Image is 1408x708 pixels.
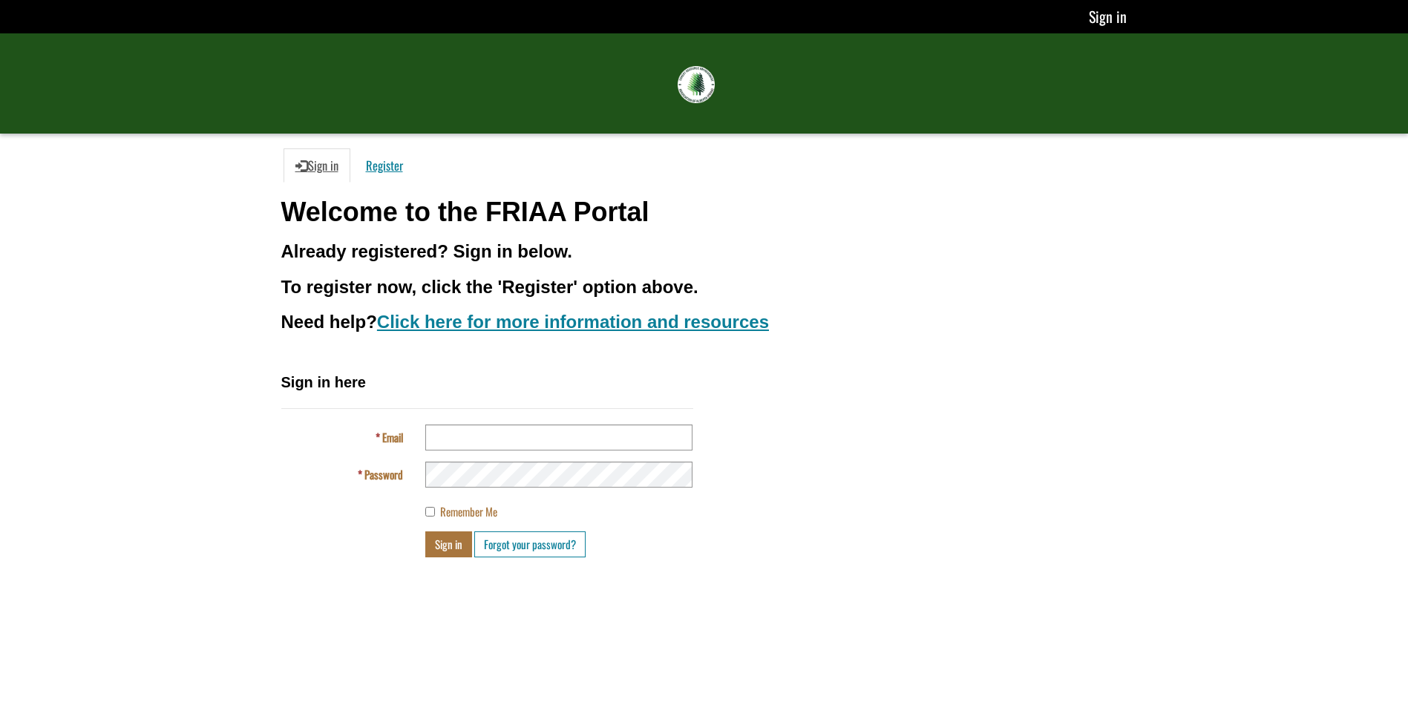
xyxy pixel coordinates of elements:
button: Sign in [425,531,472,557]
a: Sign in [284,148,350,183]
h1: Welcome to the FRIAA Portal [281,197,1127,227]
a: Forgot your password? [474,531,586,557]
span: Password [364,466,403,482]
a: Click here for more information and resources [377,312,769,332]
h3: To register now, click the 'Register' option above. [281,278,1127,297]
h3: Already registered? Sign in below. [281,242,1127,261]
input: Remember Me [425,507,435,517]
img: FRIAA Submissions Portal [678,66,715,103]
span: Remember Me [440,503,497,519]
h3: Need help? [281,312,1127,332]
span: Sign in here [281,374,366,390]
a: Register [354,148,415,183]
span: Email [382,429,403,445]
a: Sign in [1089,5,1127,27]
